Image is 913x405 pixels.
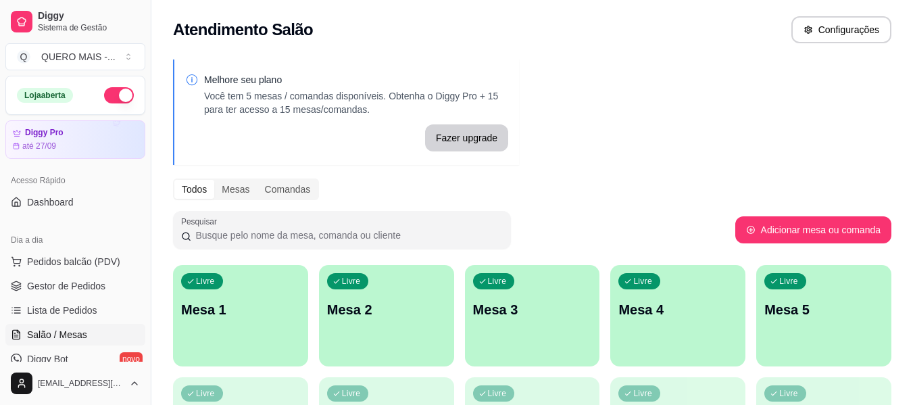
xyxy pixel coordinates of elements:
p: Mesa 4 [618,300,737,319]
input: Pesquisar [191,229,503,242]
span: Lista de Pedidos [27,304,97,317]
span: Q [17,50,30,64]
span: Dashboard [27,195,74,209]
h2: Atendimento Salão [173,19,313,41]
a: DiggySistema de Gestão [5,5,145,38]
button: LivreMesa 4 [610,265,745,366]
div: Dia a dia [5,229,145,251]
a: Salão / Mesas [5,324,145,346]
div: Todos [174,180,214,199]
div: Acesso Rápido [5,170,145,191]
span: Diggy Bot [27,352,68,366]
button: LivreMesa 1 [173,265,308,366]
a: Diggy Proaté 27/09 [5,120,145,159]
button: Pedidos balcão (PDV) [5,251,145,272]
button: Fazer upgrade [425,124,508,151]
button: LivreMesa 2 [319,265,454,366]
p: Livre [633,388,652,399]
div: Loja aberta [17,88,73,103]
a: Gestor de Pedidos [5,275,145,297]
p: Livre [196,276,215,287]
p: Livre [779,388,798,399]
a: Lista de Pedidos [5,300,145,321]
a: Dashboard [5,191,145,213]
p: Livre [779,276,798,287]
span: Salão / Mesas [27,328,87,341]
span: [EMAIL_ADDRESS][DOMAIN_NAME] [38,378,124,389]
button: LivreMesa 5 [756,265,891,366]
a: Diggy Botnovo [5,348,145,370]
button: Configurações [791,16,891,43]
p: Livre [488,388,507,399]
span: Sistema de Gestão [38,22,140,33]
button: Adicionar mesa ou comanda [735,216,891,243]
p: Mesa 1 [181,300,300,319]
p: Livre [196,388,215,399]
button: LivreMesa 3 [465,265,600,366]
button: Select a team [5,43,145,70]
span: Diggy [38,10,140,22]
article: Diggy Pro [25,128,64,138]
span: Pedidos balcão (PDV) [27,255,120,268]
button: Alterar Status [104,87,134,103]
label: Pesquisar [181,216,222,227]
p: Mesa 3 [473,300,592,319]
p: Livre [342,276,361,287]
button: [EMAIL_ADDRESS][DOMAIN_NAME] [5,367,145,400]
p: Livre [633,276,652,287]
p: Melhore seu plano [204,73,508,87]
p: Você tem 5 mesas / comandas disponíveis. Obtenha o Diggy Pro + 15 para ter acesso a 15 mesas/coma... [204,89,508,116]
div: QUERO MAIS - ... [41,50,116,64]
p: Mesa 2 [327,300,446,319]
p: Mesa 5 [764,300,883,319]
div: Mesas [214,180,257,199]
p: Livre [488,276,507,287]
span: Gestor de Pedidos [27,279,105,293]
p: Livre [342,388,361,399]
article: até 27/09 [22,141,56,151]
div: Comandas [257,180,318,199]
